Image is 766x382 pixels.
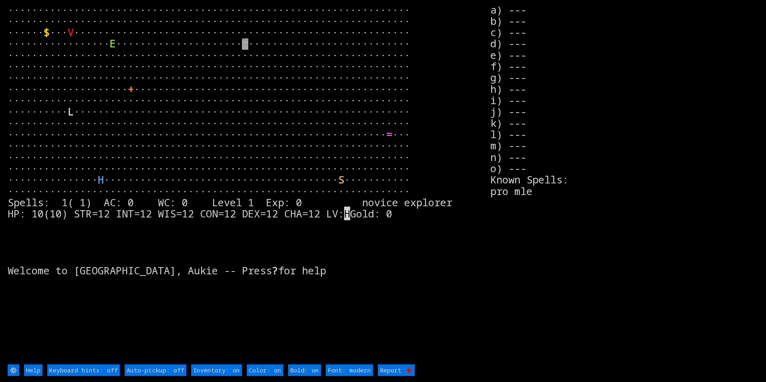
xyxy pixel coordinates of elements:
[8,4,490,363] larn: ··································································· ·····························...
[8,364,19,376] input: ⚙️
[378,364,415,376] input: Report 🐞
[191,364,242,376] input: Inventory: on
[68,105,74,118] font: L
[68,25,74,39] font: V
[326,364,373,376] input: Font: modern
[272,263,278,277] b: ?
[344,207,350,220] mark: H
[24,364,42,376] input: Help
[47,364,120,376] input: Keyboard hints: off
[338,173,344,186] font: S
[386,127,392,141] font: =
[125,364,186,376] input: Auto-pickup: off
[44,25,50,39] font: $
[490,4,758,363] stats: a) --- b) --- c) --- d) --- e) --- f) --- g) --- h) --- i) --- j) --- k) --- l) --- m) --- n) ---...
[128,82,134,96] font: +
[110,36,116,50] font: E
[247,364,283,376] input: Color: on
[98,173,104,186] font: H
[288,364,321,376] input: Bold: on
